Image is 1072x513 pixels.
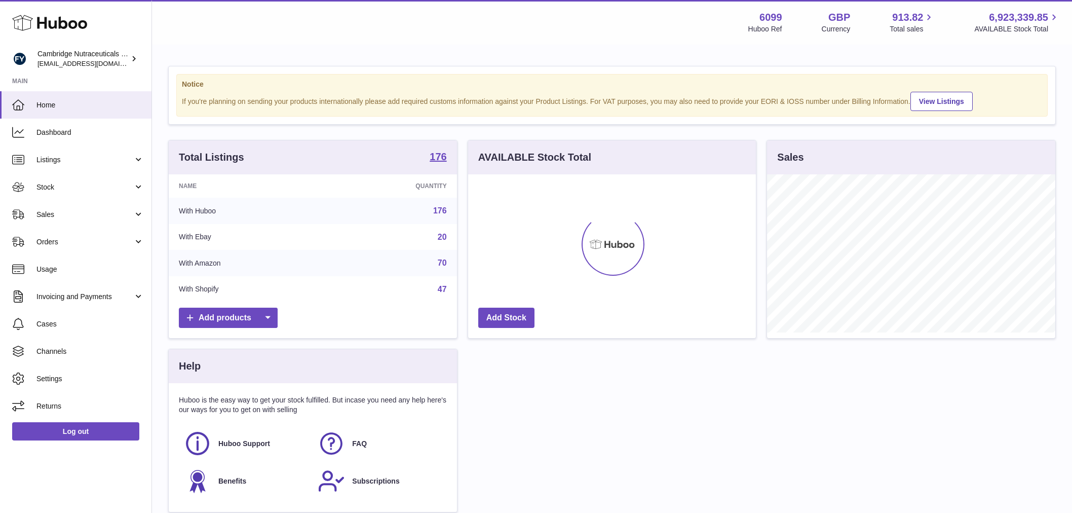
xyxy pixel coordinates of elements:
[438,259,447,267] a: 70
[36,374,144,384] span: Settings
[433,206,447,215] a: 176
[438,285,447,294] a: 47
[890,11,935,34] a: 913.82 Total sales
[37,49,129,68] div: Cambridge Nutraceuticals Ltd
[218,439,270,449] span: Huboo Support
[36,347,144,356] span: Channels
[37,59,149,67] span: [EMAIL_ADDRESS][DOMAIN_NAME]
[478,308,534,328] a: Add Stock
[430,152,446,164] a: 176
[184,467,308,495] a: Benefits
[318,467,441,495] a: Subscriptions
[759,11,782,24] strong: 6099
[910,92,973,111] a: View Listings
[179,151,244,164] h3: Total Listings
[36,155,133,165] span: Listings
[777,151,803,164] h3: Sales
[179,359,201,373] h3: Help
[36,100,144,110] span: Home
[12,51,27,66] img: huboo@camnutra.com
[478,151,591,164] h3: AVAILABLE Stock Total
[184,430,308,457] a: Huboo Support
[179,308,278,328] a: Add products
[352,439,367,449] span: FAQ
[182,80,1042,89] strong: Notice
[36,319,144,329] span: Cases
[974,24,1060,34] span: AVAILABLE Stock Total
[748,24,782,34] div: Huboo Ref
[828,11,850,24] strong: GBP
[318,430,441,457] a: FAQ
[179,395,447,415] p: Huboo is the easy way to get your stock fulfilled. But incase you need any help here's our ways f...
[36,401,144,411] span: Returns
[36,210,133,219] span: Sales
[822,24,851,34] div: Currency
[438,233,447,241] a: 20
[326,174,456,198] th: Quantity
[182,90,1042,111] div: If you're planning on sending your products internationally please add required customs informati...
[169,250,326,276] td: With Amazon
[36,182,133,192] span: Stock
[430,152,446,162] strong: 176
[974,11,1060,34] a: 6,923,339.85 AVAILABLE Stock Total
[36,292,133,302] span: Invoicing and Payments
[36,128,144,137] span: Dashboard
[989,11,1048,24] span: 6,923,339.85
[36,265,144,274] span: Usage
[892,11,923,24] span: 913.82
[12,422,139,441] a: Log out
[218,477,246,486] span: Benefits
[169,174,326,198] th: Name
[890,24,935,34] span: Total sales
[169,276,326,303] td: With Shopify
[352,477,399,486] span: Subscriptions
[169,198,326,224] td: With Huboo
[36,237,133,247] span: Orders
[169,224,326,250] td: With Ebay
